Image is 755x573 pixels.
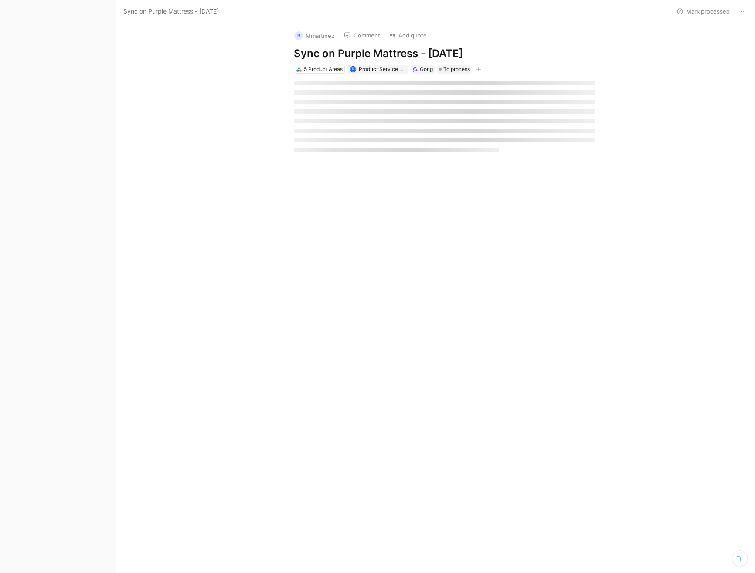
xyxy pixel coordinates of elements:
[420,65,433,74] div: Gong
[294,47,595,61] h1: Sync on Purple Mattress - [DATE]
[294,31,303,40] div: R
[359,66,420,72] span: Product Service Account
[290,29,338,42] button: RMmartinez
[123,6,219,17] span: Sync on Purple Mattress - [DATE]
[443,65,470,74] span: To process
[437,65,472,74] div: To process
[304,65,343,74] div: 5 Product Areas
[340,29,384,41] button: Comment
[673,5,734,17] button: Mark processed
[350,67,355,71] div: P
[385,29,431,41] button: Add quote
